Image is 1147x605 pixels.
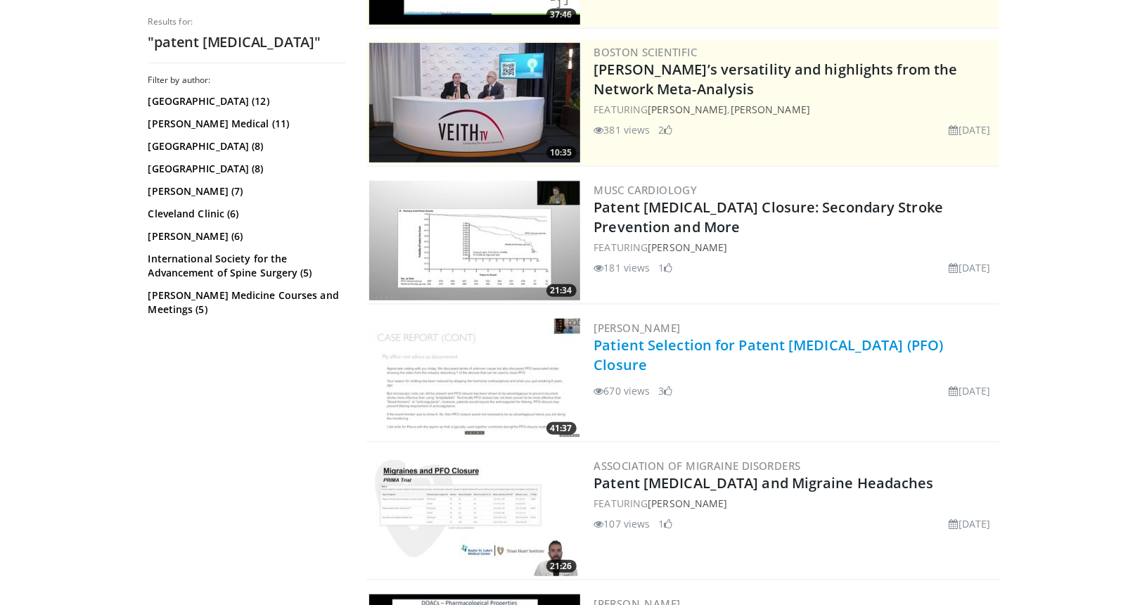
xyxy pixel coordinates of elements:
[148,184,342,198] a: [PERSON_NAME] (7)
[594,260,651,275] li: 181 views
[546,146,577,159] span: 10:35
[648,241,727,254] a: [PERSON_NAME]
[949,122,991,137] li: [DATE]
[148,16,345,27] p: Results for:
[369,43,580,163] a: 10:35
[369,319,580,438] a: 41:37
[594,459,801,473] a: Association of Migraine Disorders
[148,33,345,51] h2: "patent [MEDICAL_DATA]"
[148,288,342,317] a: [PERSON_NAME] Medicine Courses and Meetings (5)
[369,457,580,576] a: 21:26
[949,516,991,531] li: [DATE]
[659,260,673,275] li: 1
[594,60,958,98] a: [PERSON_NAME]’s versatility and highlights from the Network Meta-Analysis
[148,75,345,86] h3: Filter by author:
[594,45,698,59] a: Boston Scientific
[949,383,991,398] li: [DATE]
[148,162,342,176] a: [GEOGRAPHIC_DATA] (8)
[546,422,577,435] span: 41:37
[369,457,580,576] img: a7b41df4-b800-41de-9ade-a3fcf11bdb1e.300x170_q85_crop-smart_upscale.jpg
[659,516,673,531] li: 1
[594,183,698,197] a: MUSC Cardiology
[594,336,944,374] a: Patient Selection for Patent [MEDICAL_DATA] (PFO) Closure
[594,516,651,531] li: 107 views
[949,260,991,275] li: [DATE]
[594,496,997,511] div: FEATURING
[148,229,342,243] a: [PERSON_NAME] (6)
[546,284,577,297] span: 21:34
[148,252,342,280] a: International Society for the Advancement of Spine Surgery (5)
[369,181,580,300] img: 68fdb4c4-21eb-45ff-af2d-ebba425b27b2.300x170_q85_crop-smart_upscale.jpg
[546,8,577,21] span: 37:46
[148,139,342,153] a: [GEOGRAPHIC_DATA] (8)
[648,103,727,116] a: [PERSON_NAME]
[594,122,651,137] li: 381 views
[594,383,651,398] li: 670 views
[594,321,681,335] a: [PERSON_NAME]
[594,473,934,492] a: Patent [MEDICAL_DATA] and Migraine Headaches
[594,240,997,255] div: FEATURING
[148,94,342,108] a: [GEOGRAPHIC_DATA] (12)
[659,383,673,398] li: 3
[369,43,580,163] img: 873dbbce-3060-4a53-9bb7-1c3b1ea2acf1.300x170_q85_crop-smart_upscale.jpg
[546,560,577,573] span: 21:26
[594,102,997,117] div: FEATURING ,
[648,497,727,510] a: [PERSON_NAME]
[659,122,673,137] li: 2
[148,117,342,131] a: [PERSON_NAME] Medical (11)
[369,319,580,438] img: 9d5a7aae-8eb6-4767-9960-3087c7204852.300x170_q85_crop-smart_upscale.jpg
[594,198,944,236] a: Patent [MEDICAL_DATA] Closure: Secondary Stroke Prevention and More
[731,103,810,116] a: [PERSON_NAME]
[369,181,580,300] a: 21:34
[148,207,342,221] a: Cleveland Clinic (6)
